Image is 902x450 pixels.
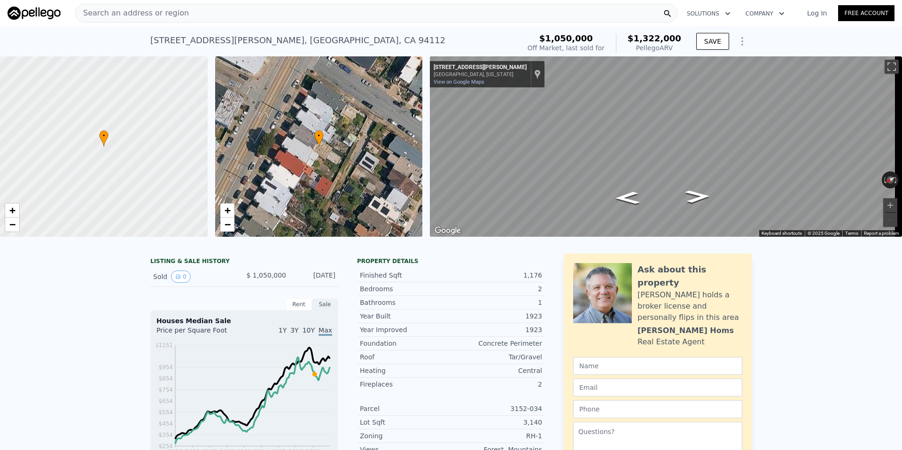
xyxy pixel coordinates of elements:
a: Report a problem [864,231,899,236]
tspan: $754 [158,387,173,393]
div: 3,140 [451,418,542,427]
div: Year Built [360,311,451,321]
div: Lot Sqft [360,418,451,427]
div: Central [451,366,542,375]
div: LISTING & SALE HISTORY [150,257,338,267]
button: Company [738,5,792,22]
div: Property details [357,257,545,265]
div: 1,176 [451,271,542,280]
div: Ask about this property [638,263,742,289]
div: [STREET_ADDRESS][PERSON_NAME] , [GEOGRAPHIC_DATA] , CA 94112 [150,34,445,47]
div: Price per Square Foot [156,326,244,341]
a: Log In [796,8,838,18]
span: + [9,204,16,216]
tspan: $854 [158,375,173,382]
div: Bedrooms [360,284,451,294]
div: Off Market, last sold for [528,43,605,53]
span: $1,322,000 [628,33,681,43]
a: Zoom out [220,217,234,232]
div: [PERSON_NAME] holds a broker license and personally flips in this area [638,289,742,323]
div: Year Improved [360,325,451,334]
input: Email [573,379,742,396]
div: • [99,130,109,147]
a: Free Account [838,5,894,21]
div: Pellego ARV [628,43,681,53]
div: Heating [360,366,451,375]
div: Parcel [360,404,451,413]
div: [STREET_ADDRESS][PERSON_NAME] [434,64,527,71]
button: View historical data [171,271,191,283]
div: 2 [451,380,542,389]
tspan: $1151 [155,342,173,349]
div: Real Estate Agent [638,336,705,348]
span: • [99,132,109,140]
div: Tar/Gravel [451,352,542,362]
div: 2 [451,284,542,294]
button: Toggle fullscreen view [885,60,899,74]
button: SAVE [696,33,729,50]
span: 3Y [290,326,298,334]
div: 1923 [451,311,542,321]
span: 10Y [303,326,315,334]
input: Phone [573,400,742,418]
span: • [314,132,324,140]
div: Sale [312,298,338,310]
path: Go Southwest, San Jose Avenue [675,187,721,206]
div: Concrete Perimeter [451,339,542,348]
tspan: $354 [158,432,173,438]
path: Go Northeast, San Jose Avenue [604,188,650,207]
div: 3152-034 [451,404,542,413]
div: Foundation [360,339,451,348]
span: $ 1,050,000 [246,272,286,279]
img: Pellego [8,7,61,20]
tspan: $254 [158,443,173,450]
div: Fireplaces [360,380,451,389]
div: Map [430,56,902,237]
button: Rotate clockwise [894,171,899,188]
button: Zoom out [883,213,897,227]
button: Keyboard shortcuts [762,230,802,237]
div: [DATE] [294,271,335,283]
img: Google [432,225,463,237]
span: 1Y [279,326,287,334]
div: 1 [451,298,542,307]
div: Roof [360,352,451,362]
div: RH-1 [451,431,542,441]
span: − [9,218,16,230]
div: Finished Sqft [360,271,451,280]
a: Open this area in Google Maps (opens a new window) [432,225,463,237]
span: Search an address or region [76,8,189,19]
div: Street View [430,56,902,237]
tspan: $454 [158,420,173,427]
a: Terms [845,231,858,236]
div: Sold [153,271,237,283]
div: 1923 [451,325,542,334]
span: © 2025 Google [808,231,840,236]
tspan: $654 [158,398,173,404]
div: Bathrooms [360,298,451,307]
span: − [224,218,230,230]
div: Houses Median Sale [156,316,332,326]
div: [GEOGRAPHIC_DATA], [US_STATE] [434,71,527,78]
div: Rent [286,298,312,310]
a: Show location on map [534,69,541,79]
div: [PERSON_NAME] Homs [638,325,734,336]
tspan: $554 [158,409,173,416]
button: Rotate counterclockwise [882,171,887,188]
input: Name [573,357,742,375]
div: • [314,130,324,147]
button: Reset the view [881,172,900,187]
a: Zoom in [220,203,234,217]
button: Solutions [679,5,738,22]
div: Zoning [360,431,451,441]
a: Zoom in [5,203,19,217]
span: $1,050,000 [539,33,593,43]
a: View on Google Maps [434,79,484,85]
button: Zoom in [883,198,897,212]
span: Max [319,326,332,336]
tspan: $954 [158,364,173,371]
span: + [224,204,230,216]
button: Show Options [733,32,752,51]
a: Zoom out [5,217,19,232]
